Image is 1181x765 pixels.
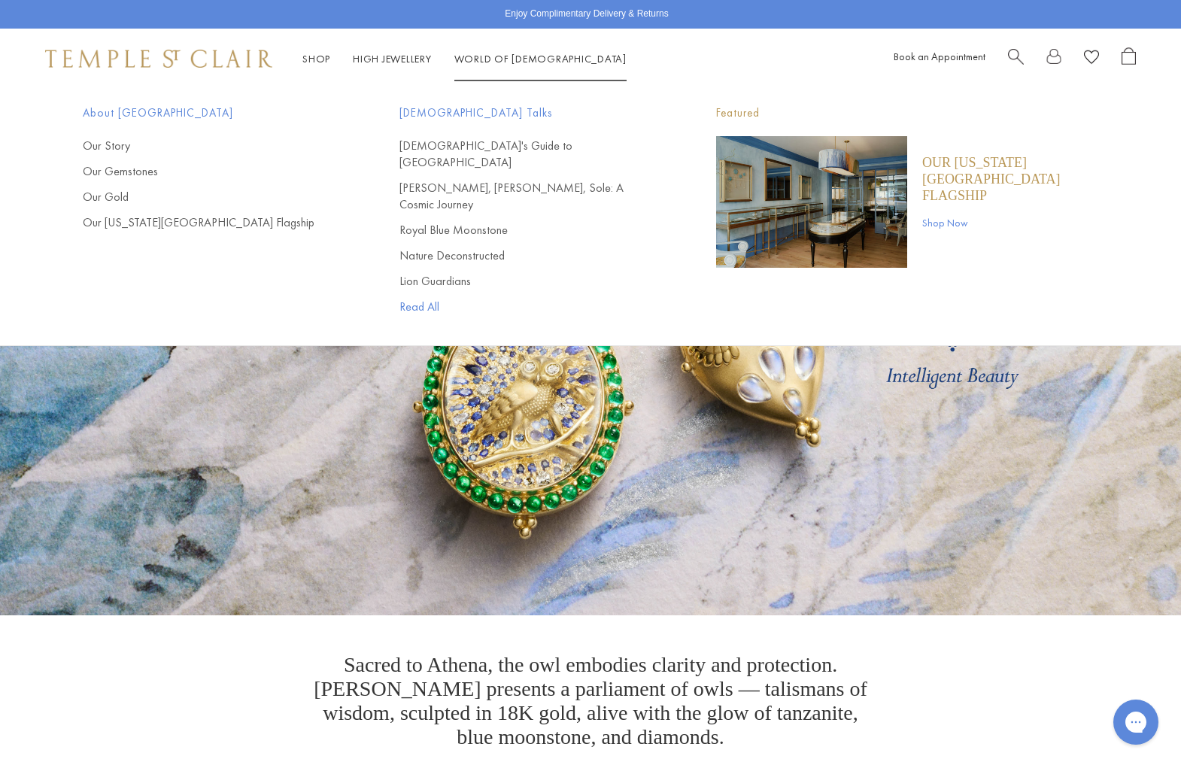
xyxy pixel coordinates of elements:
a: [PERSON_NAME], [PERSON_NAME], Sole: A Cosmic Journey [399,180,656,213]
a: High JewelleryHigh Jewellery [353,52,432,65]
a: ShopShop [302,52,330,65]
nav: Main navigation [302,50,627,68]
a: Our [US_STATE][GEOGRAPHIC_DATA] Flagship [83,214,339,231]
a: Shop Now [922,214,1098,231]
span: [DEMOGRAPHIC_DATA] Talks [399,104,656,123]
span: About [GEOGRAPHIC_DATA] [83,104,339,123]
a: Nature Deconstructed [399,247,656,264]
a: Our Gold [83,189,339,205]
p: Sacred to Athena, the owl embodies clarity and protection. [PERSON_NAME] presents a parliament of... [308,653,873,749]
a: [DEMOGRAPHIC_DATA]'s Guide to [GEOGRAPHIC_DATA] [399,138,656,171]
a: Read All [399,299,656,315]
a: Lion Guardians [399,273,656,290]
iframe: Gorgias live chat messenger [1106,694,1166,750]
a: Open Shopping Bag [1122,47,1136,71]
a: Our Gemstones [83,163,339,180]
a: View Wishlist [1084,47,1099,71]
a: Our Story [83,138,339,154]
a: Our [US_STATE][GEOGRAPHIC_DATA] Flagship [922,154,1098,204]
p: Featured [716,104,1098,123]
a: World of [DEMOGRAPHIC_DATA]World of [DEMOGRAPHIC_DATA] [454,52,627,65]
img: Temple St. Clair [45,50,272,68]
p: Enjoy Complimentary Delivery & Returns [505,7,668,22]
a: Book an Appointment [894,50,985,63]
a: Search [1008,47,1024,71]
a: Royal Blue Moonstone [399,222,656,238]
